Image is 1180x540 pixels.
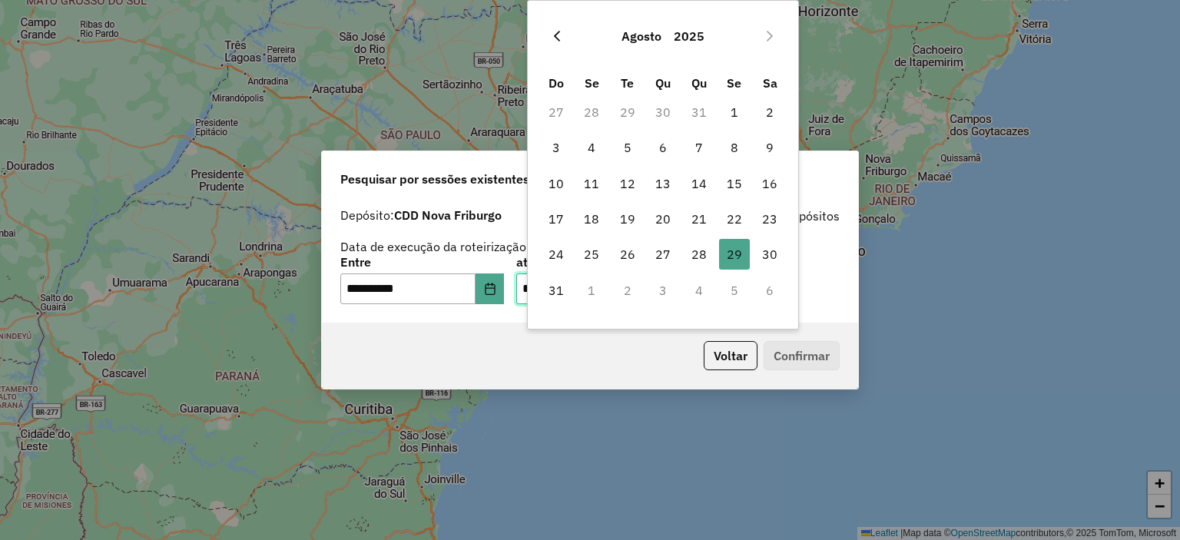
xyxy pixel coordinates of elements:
[610,166,645,201] td: 12
[539,94,574,130] td: 27
[719,97,750,128] span: 1
[645,130,681,165] td: 6
[684,239,714,270] span: 28
[717,166,752,201] td: 15
[668,18,711,55] button: Choose Year
[717,130,752,165] td: 8
[539,201,574,237] td: 17
[763,75,777,91] span: Sa
[516,253,680,271] label: até
[541,239,572,270] span: 24
[717,201,752,237] td: 22
[574,273,609,308] td: 1
[585,75,599,91] span: Se
[681,130,716,165] td: 7
[645,166,681,201] td: 13
[681,273,716,308] td: 4
[684,132,714,163] span: 7
[539,166,574,201] td: 10
[574,237,609,272] td: 25
[340,237,530,256] label: Data de execução da roteirização:
[340,170,529,188] span: Pesquisar por sessões existentes
[576,204,607,234] span: 18
[612,204,643,234] span: 19
[539,237,574,272] td: 24
[648,168,678,199] span: 13
[576,168,607,199] span: 11
[539,273,574,308] td: 31
[681,237,716,272] td: 28
[621,75,634,91] span: Te
[691,75,707,91] span: Qu
[648,239,678,270] span: 27
[752,130,787,165] td: 9
[574,201,609,237] td: 18
[541,168,572,199] span: 10
[612,168,643,199] span: 12
[340,206,502,224] label: Depósito:
[645,237,681,272] td: 27
[684,204,714,234] span: 21
[717,273,752,308] td: 5
[615,18,668,55] button: Choose Month
[655,75,671,91] span: Qu
[612,239,643,270] span: 26
[576,132,607,163] span: 4
[681,94,716,130] td: 31
[754,97,785,128] span: 2
[574,166,609,201] td: 11
[757,24,782,48] button: Next Month
[574,130,609,165] td: 4
[752,166,787,201] td: 16
[727,75,741,91] span: Se
[394,207,502,223] strong: CDD Nova Friburgo
[612,132,643,163] span: 5
[754,132,785,163] span: 9
[541,204,572,234] span: 17
[754,239,785,270] span: 30
[681,201,716,237] td: 21
[752,94,787,130] td: 2
[541,275,572,306] span: 31
[684,168,714,199] span: 14
[717,237,752,272] td: 29
[752,237,787,272] td: 30
[717,94,752,130] td: 1
[719,168,750,199] span: 15
[704,341,757,370] button: Voltar
[610,201,645,237] td: 19
[549,75,564,91] span: Do
[645,273,681,308] td: 3
[545,24,569,48] button: Previous Month
[610,273,645,308] td: 2
[610,94,645,130] td: 29
[719,204,750,234] span: 22
[648,132,678,163] span: 6
[681,166,716,201] td: 14
[539,130,574,165] td: 3
[645,201,681,237] td: 20
[340,253,504,271] label: Entre
[610,130,645,165] td: 5
[541,132,572,163] span: 3
[574,94,609,130] td: 28
[476,273,505,304] button: Choose Date
[648,204,678,234] span: 20
[752,201,787,237] td: 23
[576,239,607,270] span: 25
[754,168,785,199] span: 16
[719,132,750,163] span: 8
[719,239,750,270] span: 29
[645,94,681,130] td: 30
[754,204,785,234] span: 23
[752,273,787,308] td: 6
[610,237,645,272] td: 26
